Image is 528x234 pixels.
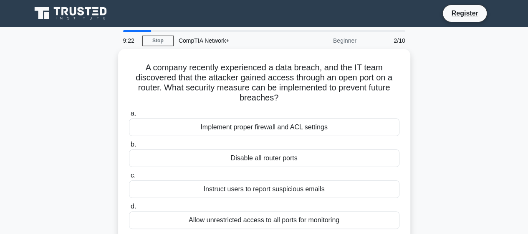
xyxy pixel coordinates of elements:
span: b. [131,141,136,148]
div: Beginner [288,32,361,49]
a: Stop [142,36,174,46]
div: Instruct users to report suspicious emails [129,180,399,198]
div: CompTIA Network+ [174,32,288,49]
div: Implement proper firewall and ACL settings [129,118,399,136]
div: 9:22 [118,32,142,49]
div: Allow unrestricted access to all ports for monitoring [129,211,399,229]
div: 2/10 [361,32,410,49]
span: c. [131,172,136,179]
h5: A company recently experienced a data breach, and the IT team discovered that the attacker gained... [128,62,400,103]
span: a. [131,110,136,117]
a: Register [446,8,483,18]
span: d. [131,203,136,210]
div: Disable all router ports [129,149,399,167]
